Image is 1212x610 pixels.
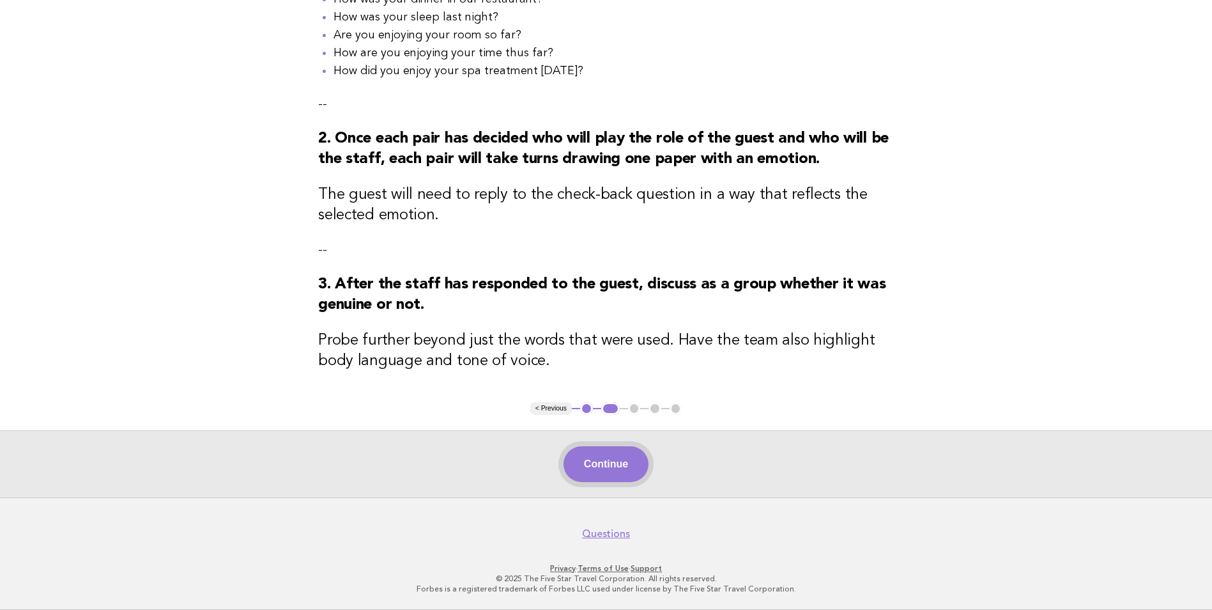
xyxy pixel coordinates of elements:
p: -- [318,241,894,259]
a: Support [631,564,662,573]
li: How was your sleep last night? [334,8,894,26]
h3: Probe further beyond just the words that were used. Have the team also highlight body language an... [318,331,894,371]
li: How did you enjoy your spa treatment [DATE]? [334,62,894,80]
li: Are you enjoying your room so far? [334,26,894,44]
p: -- [318,95,894,113]
p: · · [215,563,997,574]
button: 2 [601,402,620,415]
strong: 2. Once each pair has decided who will play the role of the guest and who will be the staff, each... [318,131,889,167]
button: 1 [580,402,593,415]
h3: The guest will need to reply to the check-back question in a way that reflects the selected emotion. [318,185,894,226]
button: Continue [564,446,648,482]
a: Questions [582,528,630,540]
li: How are you enjoying your time thus far? [334,44,894,62]
button: < Previous [530,402,572,415]
strong: 3. After the staff has responded to the guest, discuss as a group whether it was genuine or not. [318,277,886,313]
p: Forbes is a registered trademark of Forbes LLC used under license by The Five Star Travel Corpora... [215,584,997,594]
a: Privacy [550,564,576,573]
p: © 2025 The Five Star Travel Corporation. All rights reserved. [215,574,997,584]
a: Terms of Use [578,564,629,573]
